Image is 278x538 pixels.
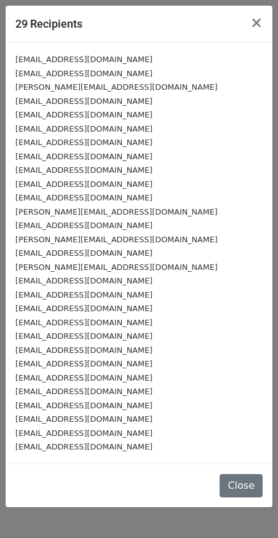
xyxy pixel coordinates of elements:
small: [EMAIL_ADDRESS][DOMAIN_NAME] [15,180,153,189]
small: [PERSON_NAME][EMAIL_ADDRESS][DOMAIN_NAME] [15,207,218,216]
small: [EMAIL_ADDRESS][DOMAIN_NAME] [15,69,153,78]
small: [EMAIL_ADDRESS][DOMAIN_NAME] [15,110,153,119]
small: [EMAIL_ADDRESS][DOMAIN_NAME] [15,401,153,410]
span: × [250,14,263,31]
small: [EMAIL_ADDRESS][DOMAIN_NAME] [15,414,153,424]
small: [EMAIL_ADDRESS][DOMAIN_NAME] [15,331,153,341]
small: [EMAIL_ADDRESS][DOMAIN_NAME] [15,373,153,382]
small: [EMAIL_ADDRESS][DOMAIN_NAME] [15,346,153,355]
small: [EMAIL_ADDRESS][DOMAIN_NAME] [15,387,153,396]
small: [EMAIL_ADDRESS][DOMAIN_NAME] [15,290,153,299]
small: [PERSON_NAME][EMAIL_ADDRESS][DOMAIN_NAME] [15,82,218,92]
small: [PERSON_NAME][EMAIL_ADDRESS][DOMAIN_NAME] [15,263,218,272]
small: [EMAIL_ADDRESS][DOMAIN_NAME] [15,221,153,230]
small: [EMAIL_ADDRESS][DOMAIN_NAME] [15,97,153,106]
small: [EMAIL_ADDRESS][DOMAIN_NAME] [15,193,153,202]
h5: 29 Recipients [15,15,82,32]
small: [EMAIL_ADDRESS][DOMAIN_NAME] [15,138,153,147]
button: Close [220,474,263,497]
small: [EMAIL_ADDRESS][DOMAIN_NAME] [15,442,153,451]
small: [EMAIL_ADDRESS][DOMAIN_NAME] [15,318,153,327]
small: [PERSON_NAME][EMAIL_ADDRESS][DOMAIN_NAME] [15,235,218,244]
small: [EMAIL_ADDRESS][DOMAIN_NAME] [15,304,153,313]
small: [EMAIL_ADDRESS][DOMAIN_NAME] [15,248,153,258]
small: [EMAIL_ADDRESS][DOMAIN_NAME] [15,165,153,175]
small: [EMAIL_ADDRESS][DOMAIN_NAME] [15,276,153,285]
small: [EMAIL_ADDRESS][DOMAIN_NAME] [15,124,153,133]
button: Close [240,6,272,40]
small: [EMAIL_ADDRESS][DOMAIN_NAME] [15,359,153,368]
small: [EMAIL_ADDRESS][DOMAIN_NAME] [15,152,153,161]
small: [EMAIL_ADDRESS][DOMAIN_NAME] [15,429,153,438]
iframe: Chat Widget [216,479,278,538]
small: [EMAIL_ADDRESS][DOMAIN_NAME] [15,55,153,64]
